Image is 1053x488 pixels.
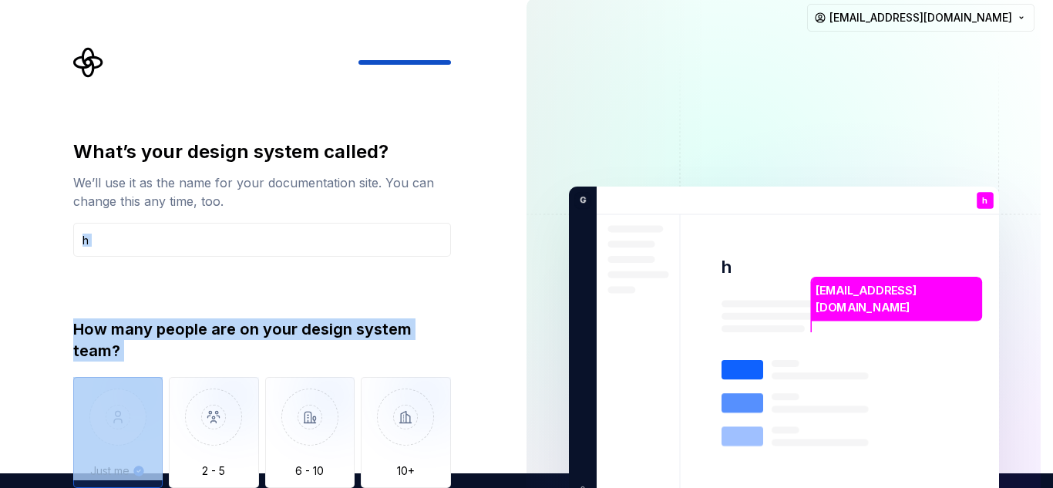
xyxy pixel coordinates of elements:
div: We’ll use it as the name for your documentation site. You can change this any time, too. [73,173,451,210]
div: What’s your design system called? [73,140,451,164]
input: Design system name [73,223,451,257]
p: h [722,256,732,278]
p: [EMAIL_ADDRESS][DOMAIN_NAME] [816,282,977,315]
p: h [982,197,987,205]
svg: Supernova Logo [73,47,104,78]
span: [EMAIL_ADDRESS][DOMAIN_NAME] [829,10,1012,25]
button: [EMAIL_ADDRESS][DOMAIN_NAME] [807,4,1034,32]
p: G [574,194,586,207]
div: How many people are on your design system team? [73,318,451,362]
